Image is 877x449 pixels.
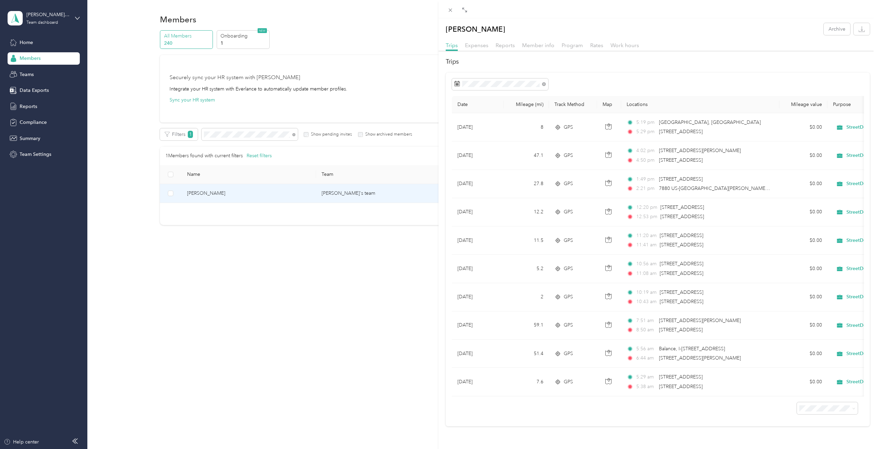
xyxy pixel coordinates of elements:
[452,255,504,283] td: [DATE]
[522,42,554,49] span: Member info
[660,214,704,220] span: [STREET_ADDRESS]
[452,96,504,113] th: Date
[452,226,504,255] td: [DATE]
[504,283,549,311] td: 2
[564,378,573,386] span: GPS
[636,354,656,362] span: 6:44 am
[504,226,549,255] td: 11.5
[504,96,549,113] th: Mileage (mi)
[504,198,549,226] td: 12.2
[779,255,827,283] td: $0.00
[636,147,656,154] span: 4:02 pm
[452,283,504,311] td: [DATE]
[779,170,827,198] td: $0.00
[824,23,850,35] button: Archive
[659,374,703,380] span: [STREET_ADDRESS]
[779,141,827,170] td: $0.00
[564,237,573,244] span: GPS
[549,96,597,113] th: Track Method
[452,170,504,198] td: [DATE]
[659,185,842,191] span: 7880 US-[GEOGRAPHIC_DATA][PERSON_NAME], IN 47272, [GEOGRAPHIC_DATA]
[636,175,656,183] span: 1:49 pm
[659,327,703,333] span: [STREET_ADDRESS]
[564,208,573,216] span: GPS
[564,293,573,301] span: GPS
[660,299,703,304] span: [STREET_ADDRESS]
[660,270,703,276] span: [STREET_ADDRESS]
[465,42,488,49] span: Expenses
[659,119,761,125] span: [GEOGRAPHIC_DATA], [GEOGRAPHIC_DATA]
[659,148,741,153] span: [STREET_ADDRESS][PERSON_NAME]
[660,233,703,238] span: [STREET_ADDRESS]
[597,96,621,113] th: Map
[610,42,639,49] span: Work hours
[779,96,827,113] th: Mileage value
[590,42,603,49] span: Rates
[636,298,657,306] span: 10:43 am
[779,226,827,255] td: $0.00
[659,318,741,323] span: [STREET_ADDRESS][PERSON_NAME]
[779,368,827,396] td: $0.00
[564,180,573,188] span: GPS
[452,198,504,226] td: [DATE]
[636,326,656,334] span: 8:50 am
[660,204,704,210] span: [STREET_ADDRESS]
[838,410,877,449] iframe: Everlance-gr Chat Button Frame
[636,289,657,296] span: 10:19 am
[636,204,657,211] span: 12:20 pm
[636,157,656,164] span: 4:50 pm
[659,157,703,163] span: [STREET_ADDRESS]
[660,289,703,295] span: [STREET_ADDRESS]
[636,185,656,192] span: 2:21 pm
[564,265,573,272] span: GPS
[636,213,657,221] span: 12:53 pm
[452,340,504,368] td: [DATE]
[446,42,458,49] span: Trips
[452,141,504,170] td: [DATE]
[504,255,549,283] td: 5.2
[636,317,656,324] span: 7:51 am
[452,311,504,340] td: [DATE]
[446,23,505,35] p: [PERSON_NAME]
[636,119,656,126] span: 5:19 pm
[504,311,549,340] td: 59.1
[779,311,827,340] td: $0.00
[564,124,573,131] span: GPS
[659,384,703,389] span: [STREET_ADDRESS]
[504,368,549,396] td: 7.6
[659,176,703,182] span: [STREET_ADDRESS]
[779,113,827,141] td: $0.00
[636,270,657,277] span: 11:08 am
[636,241,657,249] span: 11:41 am
[564,321,573,329] span: GPS
[636,383,656,391] span: 5:38 am
[659,355,741,361] span: [STREET_ADDRESS][PERSON_NAME]
[779,283,827,311] td: $0.00
[504,170,549,198] td: 27.8
[660,261,703,267] span: [STREET_ADDRESS]
[504,340,549,368] td: 51.4
[504,113,549,141] td: 8
[452,368,504,396] td: [DATE]
[660,242,703,248] span: [STREET_ADDRESS]
[636,345,656,353] span: 5:56 am
[446,57,870,66] h2: Trips
[659,129,703,135] span: [STREET_ADDRESS]
[621,96,779,113] th: Locations
[496,42,515,49] span: Reports
[636,128,656,136] span: 5:29 pm
[562,42,583,49] span: Program
[659,346,725,352] span: Balance, I-[STREET_ADDRESS]
[564,350,573,357] span: GPS
[564,152,573,159] span: GPS
[504,141,549,170] td: 47.1
[452,113,504,141] td: [DATE]
[636,232,657,239] span: 11:20 am
[779,340,827,368] td: $0.00
[636,373,656,381] span: 5:29 am
[636,260,657,268] span: 10:56 am
[779,198,827,226] td: $0.00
